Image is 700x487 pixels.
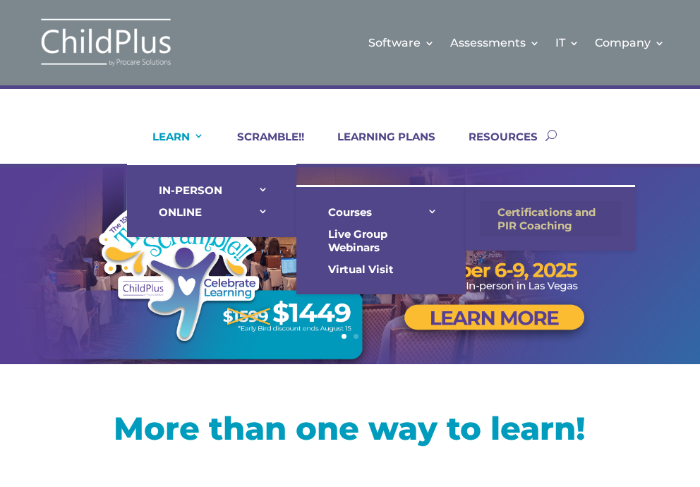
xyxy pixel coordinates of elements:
[555,14,579,71] a: IT
[135,130,204,164] a: LEARN
[310,258,452,280] a: Virtual Visit
[480,201,621,236] a: Certifications and PIR Coaching
[450,14,540,71] a: Assessments
[35,412,665,451] h1: More than one way to learn!
[219,130,304,164] a: SCRAMBLE!!
[451,130,538,164] a: RESOURCES
[310,201,452,223] a: Courses
[354,334,358,339] a: 2
[595,14,665,71] a: Company
[141,179,282,201] a: IN-PERSON
[342,334,346,339] a: 1
[320,130,435,164] a: LEARNING PLANS
[368,14,435,71] a: Software
[310,223,452,258] a: Live Group Webinars
[141,201,282,223] a: ONLINE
